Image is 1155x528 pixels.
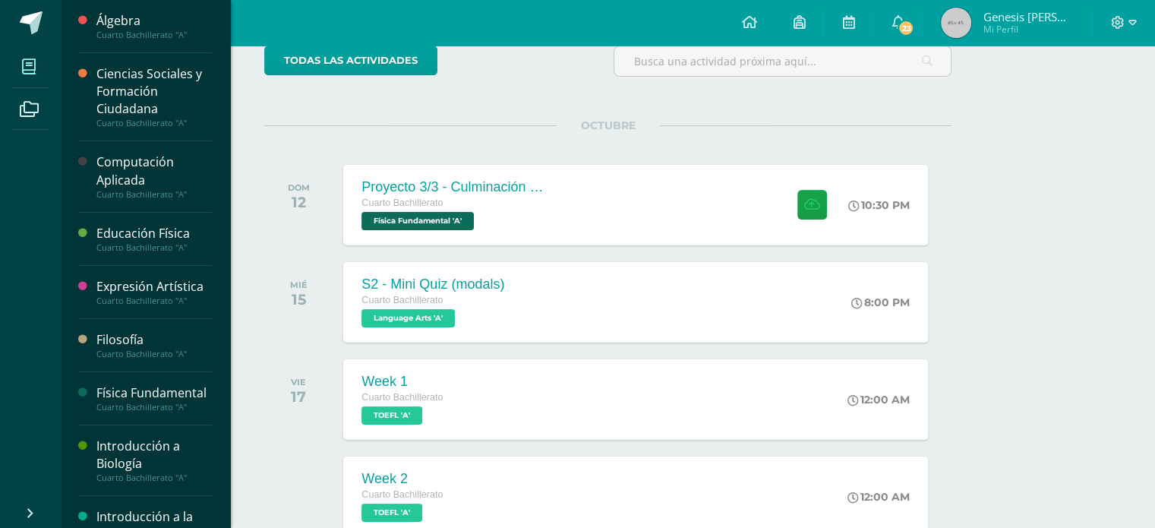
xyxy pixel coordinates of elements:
span: 23 [898,20,914,36]
a: Ciencias Sociales y Formación CiudadanaCuarto Bachillerato "A" [96,65,212,128]
span: OCTUBRE [557,119,660,132]
div: 12:00 AM [847,490,910,504]
a: ÁlgebraCuarto Bachillerato "A" [96,12,212,40]
div: Week 2 [361,471,443,487]
a: Computación AplicadaCuarto Bachillerato "A" [96,153,212,199]
a: Educación FísicaCuarto Bachillerato "A" [96,225,212,253]
img: 45x45 [941,8,971,38]
div: VIE [291,377,306,387]
span: Cuarto Bachillerato [361,489,443,500]
div: 10:30 PM [848,198,910,212]
a: Física FundamentalCuarto Bachillerato "A" [96,384,212,413]
div: Week 1 [361,374,443,390]
a: Introducción a BiologíaCuarto Bachillerato "A" [96,438,212,483]
div: Proyecto 3/3 - Culminación y Presentación [361,179,544,195]
a: todas las Actividades [264,46,437,75]
input: Busca una actividad próxima aquí... [614,46,951,76]
div: MIÉ [290,280,308,290]
div: Cuarto Bachillerato "A" [96,402,212,413]
span: Genesis [PERSON_NAME] [983,9,1074,24]
div: Física Fundamental [96,384,212,402]
div: Computación Aplicada [96,153,212,188]
div: Expresión Artística [96,278,212,296]
span: Cuarto Bachillerato [361,295,443,305]
div: 12:00 AM [847,393,910,406]
div: Cuarto Bachillerato "A" [96,189,212,200]
span: TOEFL 'A' [361,504,422,522]
div: Filosofía [96,331,212,349]
a: Expresión ArtísticaCuarto Bachillerato "A" [96,278,212,306]
span: Language Arts 'A' [361,309,455,327]
div: Cuarto Bachillerato "A" [96,349,212,359]
div: 8:00 PM [851,296,910,309]
div: Educación Física [96,225,212,242]
span: Mi Perfil [983,23,1074,36]
div: S2 - Mini Quiz (modals) [361,277,504,292]
span: Cuarto Bachillerato [361,392,443,403]
span: Cuarto Bachillerato [361,198,443,208]
div: Cuarto Bachillerato "A" [96,30,212,40]
div: Álgebra [96,12,212,30]
div: 17 [291,387,306,406]
div: Introducción a Biología [96,438,212,473]
div: Cuarto Bachillerato "A" [96,296,212,306]
a: FilosofíaCuarto Bachillerato "A" [96,331,212,359]
div: 12 [288,193,310,211]
div: 15 [290,290,308,308]
span: Física Fundamental 'A' [361,212,474,230]
span: TOEFL 'A' [361,406,422,425]
div: Cuarto Bachillerato "A" [96,242,212,253]
div: Cuarto Bachillerato "A" [96,118,212,128]
div: Ciencias Sociales y Formación Ciudadana [96,65,212,118]
div: Cuarto Bachillerato "A" [96,473,212,483]
div: DOM [288,182,310,193]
